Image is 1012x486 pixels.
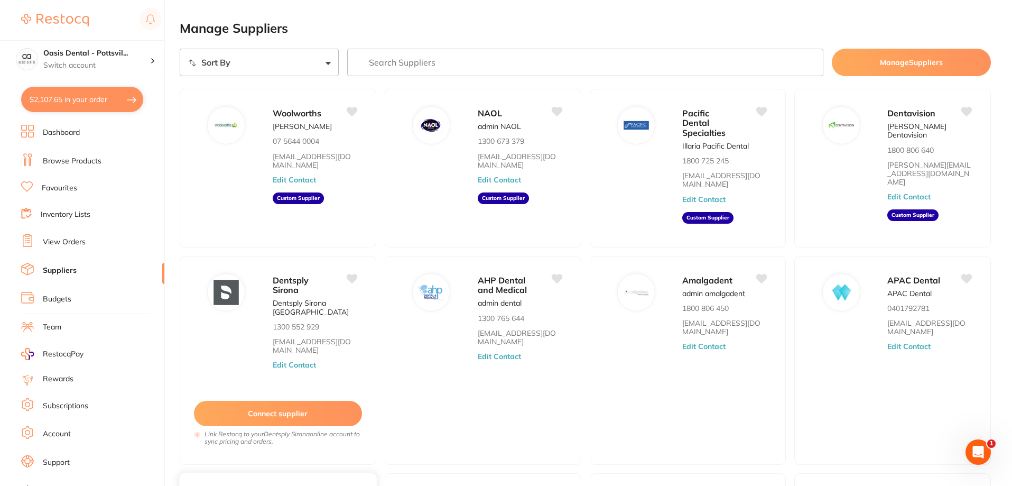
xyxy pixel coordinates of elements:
a: [EMAIL_ADDRESS][DOMAIN_NAME] [273,152,357,169]
a: Subscriptions [43,401,88,411]
p: 07 5644 0004 [273,137,319,145]
input: Search Suppliers [347,49,824,76]
p: Dentsply Sirona [GEOGRAPHIC_DATA] [273,299,357,316]
a: Account [43,429,71,439]
button: Edit Contact [887,192,931,201]
aside: Custom Supplier [478,192,529,204]
button: Edit Contact [478,176,521,184]
p: admin dental [478,299,522,307]
p: admin NAOL [478,122,521,131]
a: [EMAIL_ADDRESS][DOMAIN_NAME] [682,171,766,188]
a: Rewards [43,374,73,384]
p: 1800 806 640 [887,146,934,154]
p: 0401792781 [887,304,930,313]
img: Dentsply Sirona [214,280,239,305]
span: Amalgadent [682,275,732,286]
a: [EMAIL_ADDRESS][DOMAIN_NAME] [478,329,562,346]
span: Pacific Dental Specialties [682,108,726,138]
button: ManageSuppliers [832,49,991,76]
img: Woolworths [214,113,239,138]
img: RestocqPay [21,348,34,360]
aside: Custom Supplier [682,212,734,224]
img: Restocq Logo [21,14,89,26]
p: APAC Dental [887,289,932,298]
iframe: Intercom live chat [965,439,991,465]
p: Switch account [43,60,150,71]
span: Dentsply Sirona [273,275,309,295]
img: Amalgadent [624,280,649,305]
a: [EMAIL_ADDRESS][DOMAIN_NAME] [273,337,357,354]
span: APAC Dental [887,275,940,286]
aside: Custom Supplier [887,209,939,221]
h2: Manage Suppliers [180,21,991,36]
p: admin amalgadent [682,289,745,298]
img: APAC Dental [829,280,854,305]
button: Edit Contact [273,176,316,184]
button: $2,107.65 in your order [21,87,143,112]
img: Dentavision [829,113,854,138]
a: Browse Products [43,156,101,167]
span: Dentavision [887,108,935,118]
a: [EMAIL_ADDRESS][DOMAIN_NAME] [682,319,766,336]
a: [EMAIL_ADDRESS][DOMAIN_NAME] [478,152,562,169]
span: RestocqPay [43,349,83,360]
button: Edit Contact [682,195,726,204]
a: Suppliers [43,265,77,276]
a: RestocqPay [21,348,83,360]
i: Link Restocq to your Dentsply Sirona online account to sync pricing and orders. [205,430,362,445]
aside: Custom Supplier [273,192,324,204]
img: Oasis Dental - Pottsville [16,49,38,70]
a: View Orders [43,237,86,247]
p: 1300 673 379 [478,137,524,145]
button: Edit Contact [273,361,316,369]
p: 1800 806 450 [682,304,729,313]
a: [PERSON_NAME][EMAIL_ADDRESS][DOMAIN_NAME] [887,161,971,186]
a: Team [43,322,61,333]
button: Connect supplier [194,401,362,426]
button: Edit Contact [478,352,521,361]
p: 1300 552 929 [273,323,319,331]
img: NAOL [419,113,444,138]
p: 1800 725 245 [682,157,729,165]
a: Dashboard [43,127,80,138]
a: Support [43,457,70,468]
span: AHP Dental and Medical [478,275,527,295]
p: 1300 765 644 [478,314,524,323]
p: [PERSON_NAME] [273,122,332,131]
h4: Oasis Dental - Pottsville [43,48,150,59]
a: Favourites [42,183,77,194]
a: Restocq Logo [21,8,89,32]
a: Budgets [43,294,71,305]
p: Illaria Pacific Dental [682,142,749,150]
span: 1 [987,439,996,448]
span: NAOL [478,108,502,118]
a: [EMAIL_ADDRESS][DOMAIN_NAME] [887,319,971,336]
a: Inventory Lists [41,209,90,220]
button: Edit Contact [887,342,931,351]
button: Edit Contact [682,342,726,351]
img: AHP Dental and Medical [419,280,444,305]
img: Pacific Dental Specialties [624,113,649,138]
p: [PERSON_NAME] Dentavision [887,122,971,139]
span: Woolworths [273,108,321,118]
